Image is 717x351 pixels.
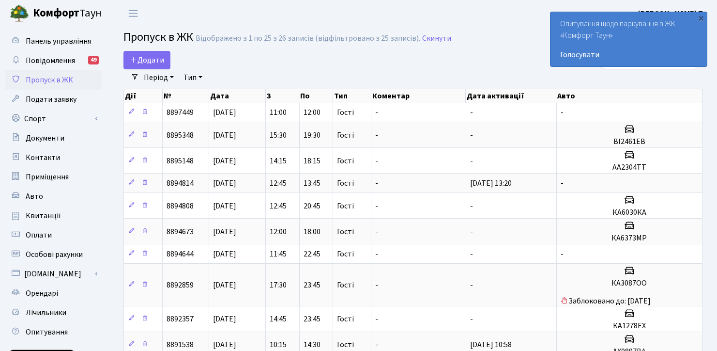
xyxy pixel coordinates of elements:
[470,226,473,237] span: -
[5,245,102,264] a: Особові рахунки
[213,280,236,290] span: [DATE]
[375,249,378,259] span: -
[5,303,102,322] a: Лічильники
[375,156,378,166] span: -
[167,226,194,237] span: 8894673
[5,128,102,148] a: Документи
[5,187,102,206] a: Авто
[375,314,378,324] span: -
[213,178,236,189] span: [DATE]
[333,89,371,103] th: Тип
[270,201,287,211] span: 12:45
[337,250,354,258] span: Гості
[422,34,451,43] a: Скинути
[375,280,378,290] span: -
[270,107,287,118] span: 11:00
[304,314,320,324] span: 23:45
[266,89,300,103] th: З
[26,55,75,66] span: Повідомлення
[167,201,194,211] span: 8894808
[213,339,236,350] span: [DATE]
[304,249,320,259] span: 22:45
[123,29,193,46] span: Пропуск в ЖК
[33,5,79,21] b: Комфорт
[337,109,354,116] span: Гості
[26,191,43,202] span: Авто
[213,226,236,237] span: [DATE]
[5,51,102,70] a: Повідомлення49
[213,130,236,141] span: [DATE]
[375,339,378,350] span: -
[5,167,102,187] a: Приміщення
[304,339,320,350] span: 14:30
[5,70,102,90] a: Пропуск в ЖК
[270,226,287,237] span: 12:00
[337,341,354,349] span: Гості
[167,178,194,189] span: 8894814
[560,49,697,61] a: Голосувати
[26,75,73,85] span: Пропуск в ЖК
[5,264,102,284] a: [DOMAIN_NAME]
[561,178,564,189] span: -
[5,225,102,245] a: Оплати
[26,36,91,47] span: Панель управління
[140,69,178,86] a: Період
[213,314,236,324] span: [DATE]
[270,130,287,141] span: 15:30
[337,131,354,139] span: Гості
[5,206,102,225] a: Квитанції
[124,89,163,103] th: Дії
[304,130,320,141] span: 19:30
[209,89,266,103] th: Дата
[304,107,320,118] span: 12:00
[337,228,354,236] span: Гості
[470,130,473,141] span: -
[470,178,512,189] span: [DATE] 13:20
[26,133,64,144] span: Документи
[337,202,354,210] span: Гості
[470,249,473,259] span: -
[213,249,236,259] span: [DATE]
[26,172,69,182] span: Приміщення
[130,55,164,65] span: Додати
[270,339,287,350] span: 10:15
[26,210,61,221] span: Квитанції
[304,201,320,211] span: 20:45
[337,281,354,289] span: Гості
[5,322,102,342] a: Опитування
[270,249,287,259] span: 11:45
[5,90,102,109] a: Подати заявку
[167,249,194,259] span: 8894644
[304,178,320,189] span: 13:45
[33,5,102,22] span: Таун
[561,279,699,288] h5: КА3087ОО
[26,152,60,163] span: Контакти
[696,13,706,23] div: ×
[270,314,287,324] span: 14:45
[163,89,209,103] th: №
[561,234,699,243] h5: КА6373МР
[270,178,287,189] span: 12:45
[561,249,564,259] span: -
[10,4,29,23] img: logo.png
[5,284,102,303] a: Орендарі
[88,56,99,64] div: 49
[470,107,473,118] span: -
[550,12,707,66] div: Опитування щодо паркування в ЖК «Комфорт Таун»
[561,107,564,118] span: -
[167,130,194,141] span: 8895348
[470,201,473,211] span: -
[26,94,76,105] span: Подати заявку
[26,327,68,337] span: Опитування
[561,163,699,172] h5: АА2304ТТ
[375,201,378,211] span: -
[5,32,102,51] a: Панель управління
[5,109,102,128] a: Спорт
[470,156,473,166] span: -
[470,314,473,324] span: -
[299,89,333,103] th: По
[213,201,236,211] span: [DATE]
[270,280,287,290] span: 17:30
[121,5,145,21] button: Переключити навігацію
[375,178,378,189] span: -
